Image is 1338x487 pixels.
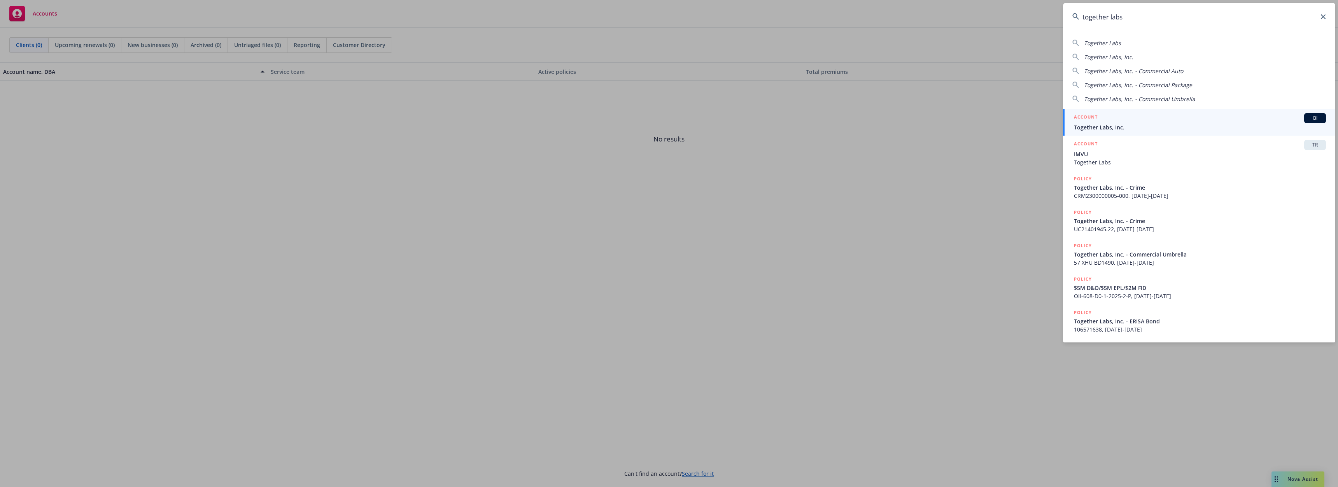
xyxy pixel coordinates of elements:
input: Search... [1063,3,1335,31]
span: $5M D&O/$5M EPL/$2M FID [1074,284,1326,292]
a: POLICYTogether Labs, Inc. - CrimeUC21401945.22, [DATE]-[DATE] [1063,204,1335,237]
span: IMVU [1074,150,1326,158]
span: BI [1307,115,1323,122]
span: Together Labs, Inc. - Commercial Package [1084,81,1192,89]
span: CRM2300000005-000, [DATE]-[DATE] [1074,192,1326,200]
h5: ACCOUNT [1074,113,1098,122]
h5: POLICY [1074,275,1092,283]
a: ACCOUNTBITogether Labs, Inc. [1063,109,1335,136]
h5: POLICY [1074,309,1092,316]
h5: POLICY [1074,242,1092,250]
a: POLICYTogether Labs, Inc. - CrimeCRM2300000005-000, [DATE]-[DATE] [1063,171,1335,204]
h5: ACCOUNT [1074,140,1098,149]
h5: POLICY [1074,175,1092,183]
span: Together Labs, Inc. [1084,53,1133,61]
span: Together Labs, Inc. [1074,123,1326,131]
a: POLICY$5M D&O/$5M EPL/$2M FIDOII-608-D0-1-2025-2-P, [DATE]-[DATE] [1063,271,1335,304]
span: 106571638, [DATE]-[DATE] [1074,325,1326,333]
span: 57 XHU BD1490, [DATE]-[DATE] [1074,258,1326,267]
h5: POLICY [1074,208,1092,216]
span: TR [1307,141,1323,148]
span: Together Labs, Inc. - Commercial Auto [1084,67,1183,75]
a: POLICYTogether Labs, Inc. - Commercial Umbrella57 XHU BD1490, [DATE]-[DATE] [1063,237,1335,271]
span: Together Labs, Inc. - Commercial Umbrella [1074,250,1326,258]
span: Together Labs, Inc. - ERISA Bond [1074,317,1326,325]
span: UC21401945.22, [DATE]-[DATE] [1074,225,1326,233]
span: Together Labs, Inc. - Crime [1074,217,1326,225]
span: OII-608-D0-1-2025-2-P, [DATE]-[DATE] [1074,292,1326,300]
a: ACCOUNTTRIMVUTogether Labs [1063,136,1335,171]
span: Together Labs [1084,39,1121,47]
span: Together Labs, Inc. - Crime [1074,183,1326,192]
span: Together Labs [1074,158,1326,166]
a: POLICYTogether Labs, Inc. - ERISA Bond106571638, [DATE]-[DATE] [1063,304,1335,338]
span: Together Labs, Inc. - Commercial Umbrella [1084,95,1195,103]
